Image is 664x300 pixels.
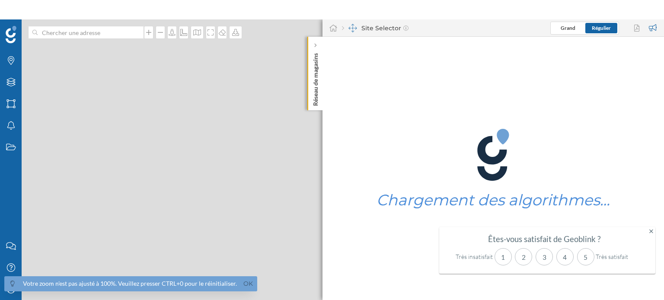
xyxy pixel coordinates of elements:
[515,248,532,265] div: 2
[536,248,553,265] div: 3
[23,279,237,288] div: Votre zoom n'est pas ajusté à 100%. Veuillez presser CTRL+0 pour le réinitialiser.
[6,26,16,43] img: Logo Geoblink
[592,25,611,31] span: Régulier
[445,235,644,243] div: Êtes-vous satisfait de Geoblink ?
[495,248,512,265] div: 1
[596,252,643,261] div: Très satisfait
[561,25,575,31] span: Grand
[577,248,594,265] div: 5
[377,192,610,208] h1: Chargement des algorithmes…
[445,252,493,261] div: Très insatisfait
[342,24,409,32] div: Site Selector
[311,50,320,106] p: Réseau de magasins
[241,279,255,289] a: Ok
[348,24,357,32] img: dashboards-manager.svg
[556,248,574,265] div: 4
